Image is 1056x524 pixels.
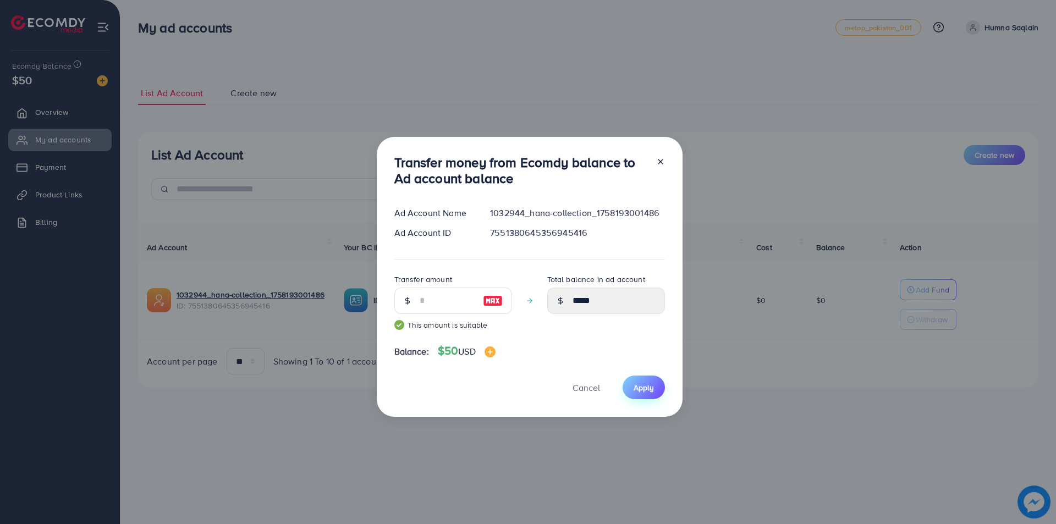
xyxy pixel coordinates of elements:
span: USD [458,345,475,357]
button: Apply [623,376,665,399]
img: guide [394,320,404,330]
small: This amount is suitable [394,319,512,330]
label: Total balance in ad account [547,274,645,285]
div: Ad Account ID [386,227,482,239]
span: Cancel [573,382,600,394]
div: 7551380645356945416 [481,227,673,239]
span: Apply [634,382,654,393]
label: Transfer amount [394,274,452,285]
button: Cancel [559,376,614,399]
img: image [483,294,503,307]
div: 1032944_hana-collection_1758193001486 [481,207,673,219]
div: Ad Account Name [386,207,482,219]
h4: $50 [438,344,496,358]
span: Balance: [394,345,429,358]
h3: Transfer money from Ecomdy balance to Ad account balance [394,155,647,186]
img: image [485,346,496,357]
